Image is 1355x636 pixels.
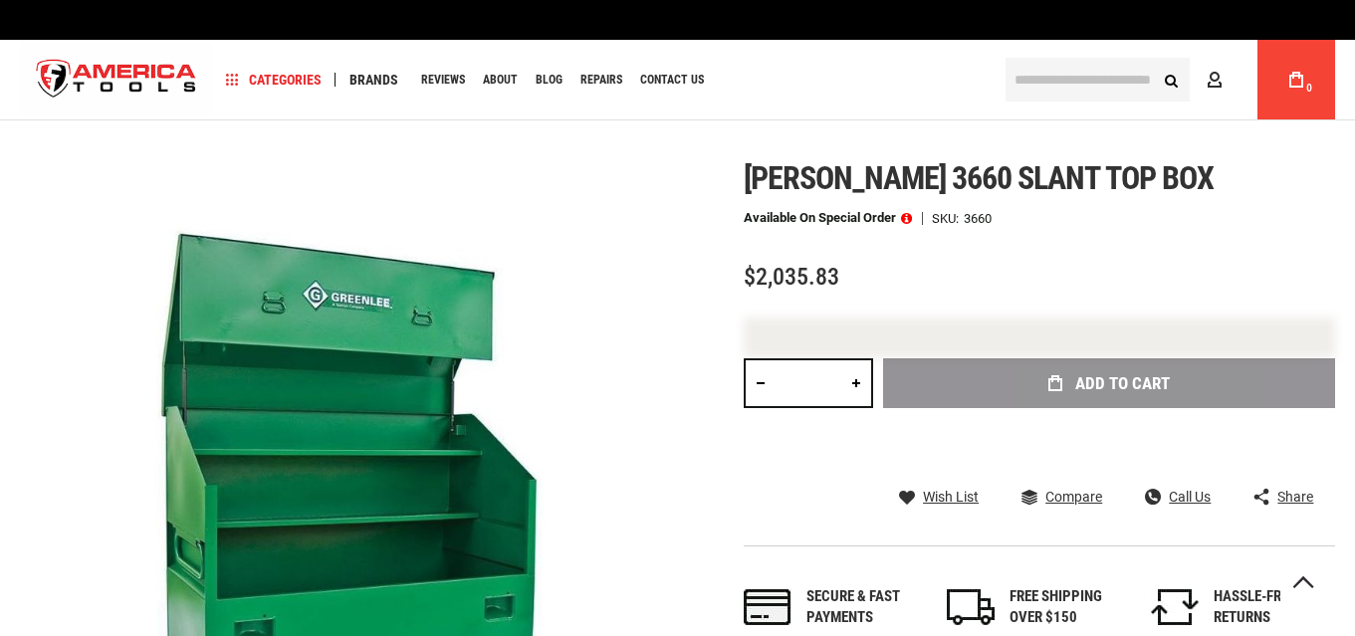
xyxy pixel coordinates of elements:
[483,74,518,86] span: About
[1277,490,1313,504] span: Share
[1152,61,1190,99] button: Search
[474,67,527,94] a: About
[1306,83,1312,94] span: 0
[580,74,622,86] span: Repairs
[932,212,964,225] strong: SKU
[1151,589,1199,625] img: returns
[1145,488,1211,506] a: Call Us
[744,211,912,225] p: Available on Special Order
[412,67,474,94] a: Reviews
[947,589,995,625] img: shipping
[640,74,704,86] span: Contact Us
[1214,586,1335,629] div: HASSLE-FREE RETURNS
[20,43,213,117] img: America Tools
[536,74,563,86] span: Blog
[744,263,839,291] span: $2,035.83
[1021,488,1102,506] a: Compare
[1045,490,1102,504] span: Compare
[421,74,465,86] span: Reviews
[744,159,1214,197] span: [PERSON_NAME] 3660 slant top box
[744,589,791,625] img: payments
[1277,40,1315,119] a: 0
[923,490,979,504] span: Wish List
[806,586,928,629] div: Secure & fast payments
[631,67,713,94] a: Contact Us
[340,67,407,94] a: Brands
[349,73,398,87] span: Brands
[217,67,331,94] a: Categories
[964,212,992,225] div: 3660
[20,43,213,117] a: store logo
[527,67,571,94] a: Blog
[226,73,322,87] span: Categories
[571,67,631,94] a: Repairs
[1010,586,1131,629] div: FREE SHIPPING OVER $150
[899,488,979,506] a: Wish List
[1169,490,1211,504] span: Call Us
